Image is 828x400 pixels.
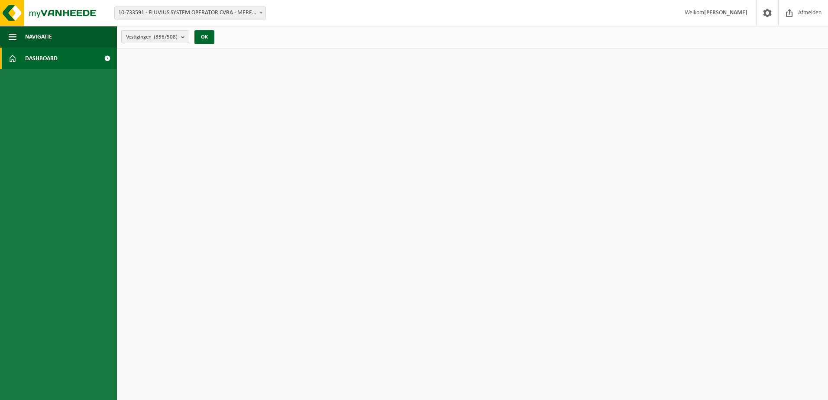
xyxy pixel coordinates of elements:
count: (356/508) [154,34,178,40]
span: Vestigingen [126,31,178,44]
button: OK [194,30,214,44]
span: Navigatie [25,26,52,48]
span: 10-733591 - FLUVIUS SYSTEM OPERATOR CVBA - MERELBEKE-MELLE [114,6,266,19]
span: Dashboard [25,48,58,69]
strong: [PERSON_NAME] [704,10,747,16]
button: Vestigingen(356/508) [121,30,189,43]
span: 10-733591 - FLUVIUS SYSTEM OPERATOR CVBA - MERELBEKE-MELLE [115,7,265,19]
